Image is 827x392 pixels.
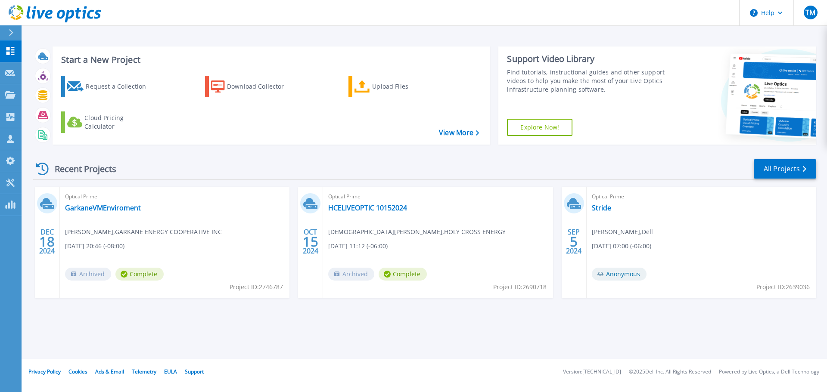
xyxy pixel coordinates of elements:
a: View More [439,129,479,137]
span: 18 [39,238,55,245]
span: TM [805,9,815,16]
a: Request a Collection [61,76,157,97]
span: Project ID: 2639036 [756,282,810,292]
div: Recent Projects [33,158,128,179]
a: Explore Now! [507,119,572,136]
div: Support Video Library [507,53,669,65]
span: Optical Prime [328,192,547,201]
div: Find tutorials, instructional guides and other support videos to help you make the most of your L... [507,68,669,94]
span: 15 [303,238,318,245]
div: DEC 2024 [39,226,55,257]
span: 5 [570,238,578,245]
li: Version: [TECHNICAL_ID] [563,369,621,375]
span: Archived [65,268,111,281]
a: Support [185,368,204,375]
div: Cloud Pricing Calculator [84,114,153,131]
div: OCT 2024 [302,226,319,257]
a: Cookies [68,368,87,375]
span: Archived [328,268,374,281]
h3: Start a New Project [61,55,479,65]
a: GarkaneVMEnviroment [65,204,141,212]
span: [DATE] 11:12 (-06:00) [328,241,388,251]
span: Project ID: 2746787 [230,282,283,292]
span: [DATE] 07:00 (-06:00) [592,241,651,251]
span: Project ID: 2690718 [493,282,547,292]
a: Telemetry [132,368,156,375]
span: Optical Prime [592,192,811,201]
span: Anonymous [592,268,647,281]
a: HCELIVEOPTIC 10152024 [328,204,407,212]
a: Privacy Policy [28,368,61,375]
span: Optical Prime [65,192,284,201]
div: Request a Collection [86,78,155,95]
div: Download Collector [227,78,296,95]
a: Upload Files [348,76,445,97]
span: Complete [379,268,427,281]
a: All Projects [754,159,816,179]
li: Powered by Live Optics, a Dell Technology [719,369,819,375]
div: Upload Files [372,78,441,95]
span: Complete [115,268,164,281]
a: Stride [592,204,611,212]
li: © 2025 Dell Inc. All Rights Reserved [629,369,711,375]
span: [PERSON_NAME] , GARKANE ENERGY COOPERATIVE INC [65,227,222,237]
a: Cloud Pricing Calculator [61,111,157,133]
span: [PERSON_NAME] , Dell [592,227,653,237]
a: EULA [164,368,177,375]
div: SEP 2024 [566,226,582,257]
a: Ads & Email [95,368,124,375]
span: [DEMOGRAPHIC_DATA][PERSON_NAME] , HOLY CROSS ENERGY [328,227,506,237]
a: Download Collector [205,76,301,97]
span: [DATE] 20:46 (-08:00) [65,241,124,251]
